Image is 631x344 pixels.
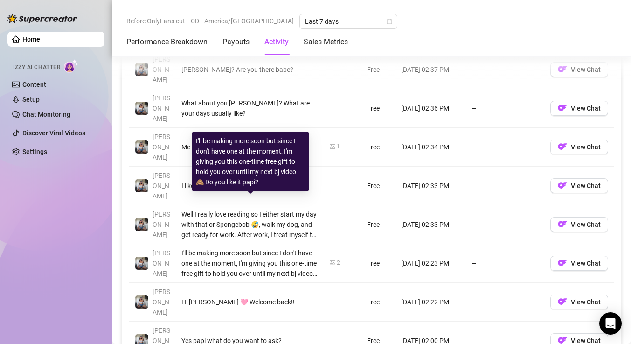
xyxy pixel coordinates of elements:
a: Home [22,35,40,43]
div: [PERSON_NAME]? Are you there babe? [181,64,319,75]
img: ANDREA [135,140,148,154]
td: [DATE] 02:23 PM [395,244,465,283]
span: [PERSON_NAME] [153,288,170,316]
div: Open Intercom Messenger [599,312,622,335]
a: OFView Chat [550,145,608,153]
div: Performance Breakdown [126,36,208,48]
span: [PERSON_NAME] [153,56,170,84]
img: AI Chatter [64,59,78,73]
a: OFView Chat [550,223,608,230]
div: I like to play games on my iPad too haha [181,181,319,191]
span: CDT America/[GEOGRAPHIC_DATA] [191,14,294,28]
span: picture [330,144,335,149]
td: Free [361,167,395,205]
span: picture [330,260,335,266]
span: View Chat [571,298,601,306]
a: OFView Chat [550,106,608,114]
div: Well I really love reading so I either start my day with that or Spongebob 🤣, walk my dog, and ge... [181,209,319,240]
span: [PERSON_NAME] [153,133,170,161]
span: Izzy AI Chatter [13,63,60,72]
a: Content [22,81,46,88]
div: Payouts [222,36,250,48]
td: [DATE] 02:33 PM [395,205,465,244]
div: 2 [337,259,340,267]
img: ANDREA [135,102,148,115]
td: Free [361,205,395,244]
span: [PERSON_NAME] [153,172,170,200]
img: OF [558,219,567,229]
img: ANDREA [135,295,148,309]
td: Free [361,89,395,128]
td: Free [361,128,395,167]
span: [PERSON_NAME] [153,211,170,239]
div: Me at night lol🙈🩷 [181,142,319,152]
span: [PERSON_NAME] [153,249,170,277]
a: OFView Chat [550,68,608,75]
span: [PERSON_NAME] [153,94,170,122]
td: [DATE] 02:36 PM [395,89,465,128]
td: [DATE] 02:22 PM [395,283,465,322]
div: I'll be making more soon but since I don't have one at the moment, I'm giving you this one-time f... [181,248,319,279]
span: View Chat [571,182,601,190]
td: — [465,244,545,283]
img: OF [558,142,567,151]
img: ANDREA [135,179,148,192]
button: OFView Chat [550,140,608,154]
td: — [465,50,545,89]
button: OFView Chat [550,178,608,193]
button: OFView Chat [550,62,608,77]
img: logo-BBDzfeDw.svg [7,14,77,23]
span: View Chat [571,143,601,151]
img: ANDREA [135,257,148,270]
a: OFView Chat [550,261,608,269]
td: Free [361,283,395,322]
span: View Chat [571,66,601,73]
button: OFView Chat [550,256,608,271]
span: Last 7 days [305,14,392,28]
td: [DATE] 02:33 PM [395,167,465,205]
div: 1 [337,142,340,151]
td: — [465,128,545,167]
img: OF [558,258,567,267]
span: View Chat [571,105,601,112]
a: OFView Chat [550,300,608,308]
a: Setup [22,96,40,103]
img: OF [558,181,567,190]
button: OFView Chat [550,295,608,309]
div: I'll be making more soon but since I don't have one at the moment, I'm giving you this one-time f... [196,136,305,187]
td: — [465,167,545,205]
a: Discover Viral Videos [22,129,85,137]
td: [DATE] 02:37 PM [395,50,465,89]
div: Hi [PERSON_NAME] 🩷 Welcome back!! [181,297,319,307]
img: OF [558,297,567,306]
span: calendar [387,19,392,24]
a: OFView Chat [550,184,608,191]
a: Chat Monitoring [22,111,70,118]
span: View Chat [571,221,601,228]
span: Before OnlyFans cut [126,14,185,28]
img: ANDREA [135,218,148,231]
td: — [465,89,545,128]
img: OF [558,103,567,112]
div: Sales Metrics [304,36,348,48]
div: What about you [PERSON_NAME]? What are your days usually like? [181,98,319,119]
button: OFView Chat [550,217,608,232]
td: Free [361,50,395,89]
button: OFView Chat [550,101,608,116]
a: Settings [22,148,47,155]
td: — [465,205,545,244]
td: [DATE] 02:34 PM [395,128,465,167]
td: Free [361,244,395,283]
img: OF [558,64,567,74]
span: View Chat [571,260,601,267]
td: — [465,283,545,322]
img: ANDREA [135,63,148,76]
div: Activity [264,36,289,48]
